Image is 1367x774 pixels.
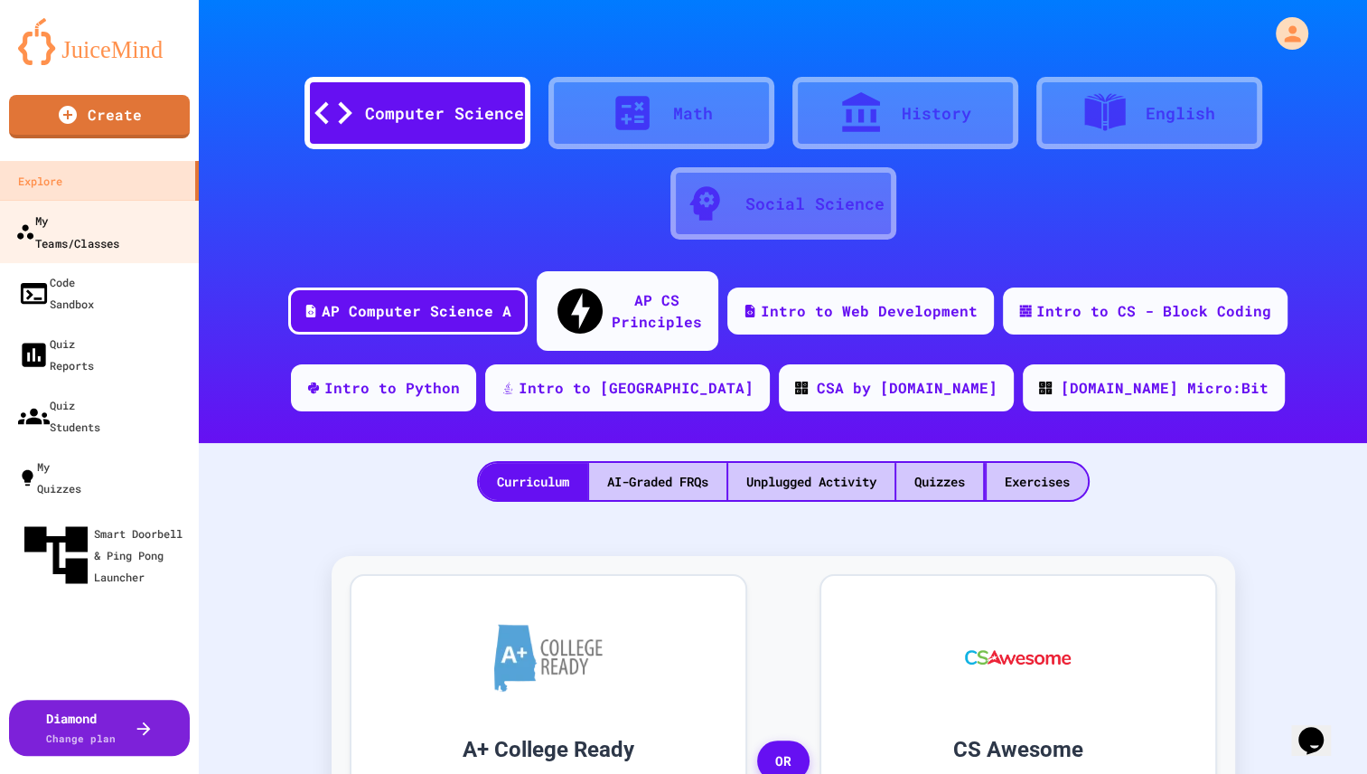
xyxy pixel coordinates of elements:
[479,463,587,500] div: Curriculum
[1291,702,1349,756] iframe: chat widget
[1146,101,1215,126] div: English
[612,289,702,333] div: AP CS Principles
[18,456,81,499] div: My Quizzes
[379,733,718,766] h3: A+ College Ready
[947,603,1089,712] img: CS Awesome
[9,700,190,756] button: DiamondChange plan
[324,377,460,399] div: Intro to Python
[365,101,524,126] div: Computer Science
[745,192,885,216] div: Social Science
[795,382,808,394] img: CODE_logo_RGB.png
[519,377,754,399] div: Intro to [GEOGRAPHIC_DATA]
[673,101,713,126] div: Math
[18,170,62,192] div: Explore
[987,463,1088,500] div: Exercises
[18,333,94,376] div: Quiz Reports
[817,377,997,399] div: CSA by [DOMAIN_NAME]
[15,209,119,253] div: My Teams/Classes
[896,463,983,500] div: Quizzes
[18,271,94,315] div: Code Sandbox
[848,733,1188,766] h3: CS Awesome
[46,732,116,745] span: Change plan
[728,463,894,500] div: Unplugged Activity
[18,394,100,438] div: Quiz Students
[18,18,181,65] img: logo-orange.svg
[46,709,116,747] div: Diamond
[761,300,978,322] div: Intro to Web Development
[1039,382,1052,394] img: CODE_logo_RGB.png
[322,300,511,322] div: AP Computer Science A
[18,517,192,593] div: Smart Doorbell & Ping Pong Launcher
[494,624,603,692] img: A+ College Ready
[1036,300,1271,322] div: Intro to CS - Block Coding
[902,101,971,126] div: History
[589,463,726,500] div: AI-Graded FRQs
[9,95,190,138] a: Create
[1061,377,1269,399] div: [DOMAIN_NAME] Micro:Bit
[1257,13,1313,54] div: My Account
